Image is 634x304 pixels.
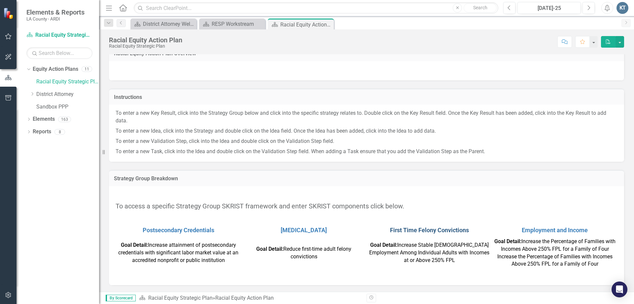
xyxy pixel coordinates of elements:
[243,245,365,261] div: Reduce first-time adult felony convictions
[106,295,136,301] span: By Scorecard
[520,4,579,12] div: [DATE]-25
[33,65,78,73] a: Equity Action Plans
[117,241,239,264] div: Increase attainment of postsecondary credentials with significant labor market value at an accred...
[148,295,213,301] a: Racial Equity Strategic Plan
[281,227,327,234] a: [MEDICAL_DATA]
[116,136,617,147] p: To enter a new Validation Step, click into the Idea and double click on the Validation Step field.
[116,109,617,126] p: To enter a new Key Result, click into the Strategy Group below and click into the specific strate...
[26,31,92,39] a: Racial Equity Strategic Plan
[143,20,195,28] div: District Attorney Welcome Page
[116,126,617,136] p: To enter a new Idea, click into the Strategy and double click on the Idea field. Once the Idea ha...
[116,147,617,155] p: To enter a new Task, click into the Idea and double click on the Validation Step field. When addi...
[370,242,397,248] strong: Goal Detail:
[114,94,619,100] h3: Instructions
[212,20,264,28] div: RESP Workstream
[494,253,616,268] div: Increase the Percentage of Families with Incomes Above 250% FPL for a Family of Four
[114,51,619,57] h3: Racial Equity Action Plan Overview
[26,16,85,22] small: LA County - ARDI
[3,8,15,19] img: ClearPoint Strategy
[114,176,619,182] h3: Strategy Group Breakdown
[109,44,182,49] div: Racial Equity Strategic Plan
[36,78,99,86] a: Racial Equity Strategic Plan
[82,66,92,72] div: 11
[36,103,99,111] a: Sandbox PPP
[139,294,362,302] div: »
[109,36,182,44] div: Racial Equity Action Plan
[121,242,148,248] strong: Goal Detail:
[494,238,616,253] div: Increase the Percentage of Families with Incomes Above 250% FPL for a Family of Four
[522,227,588,234] a: Employment and Income
[464,3,497,13] button: Search
[143,227,214,234] a: Postsecondary Credentials
[612,282,627,297] div: Open Intercom Messenger
[215,295,274,301] div: Racial Equity Action Plan
[494,238,521,244] strong: Goal Detail:
[201,20,264,28] a: RESP Workstream
[33,115,55,123] a: Elements
[26,47,92,59] input: Search Below...
[33,128,51,136] a: Reports
[368,241,490,264] div: Increase Stable [DEMOGRAPHIC_DATA] Employment Among Individual Adults with Incomes at or Above 25...
[26,8,85,16] span: Elements & Reports
[132,20,195,28] a: District Attorney Welcome Page
[116,202,404,210] span: To access a specific Strategy Group SKRIST framework and enter SKRIST components click below.
[256,246,283,252] strong: Goal Detail:
[473,5,487,10] span: Search
[58,116,71,122] div: 163
[517,2,581,14] button: [DATE]-25
[54,129,65,135] div: 8
[134,2,498,14] input: Search ClearPoint...
[36,91,99,98] a: District Attorney
[616,2,628,14] button: KT
[280,21,332,29] div: Racial Equity Action Plan
[390,227,469,234] a: First Time Felony Convictions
